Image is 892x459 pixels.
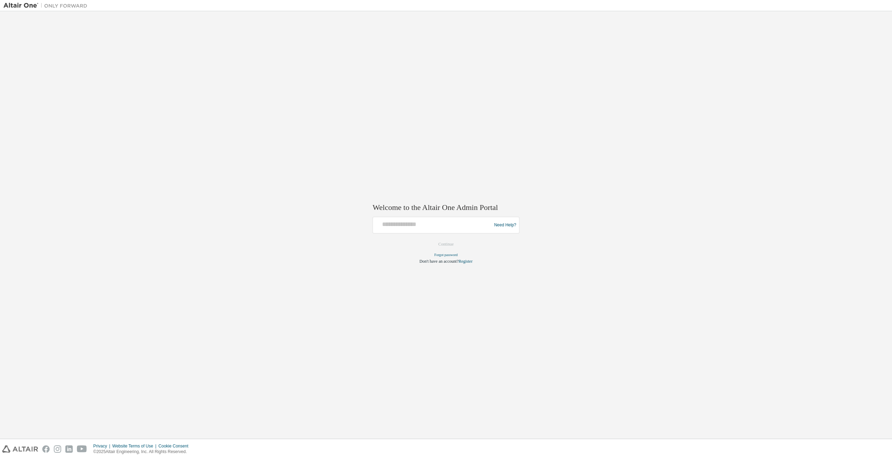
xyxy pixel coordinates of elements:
[373,203,519,212] h2: Welcome to the Altair One Admin Portal
[419,259,459,264] span: Don't have an account?
[77,445,87,453] img: youtube.svg
[2,445,38,453] img: altair_logo.svg
[434,253,458,257] a: Forgot password
[54,445,61,453] img: instagram.svg
[93,443,112,449] div: Privacy
[93,449,193,455] p: © 2025 Altair Engineering, Inc. All Rights Reserved.
[459,259,473,264] a: Register
[65,445,73,453] img: linkedin.svg
[112,443,158,449] div: Website Terms of Use
[494,225,516,225] a: Need Help?
[158,443,192,449] div: Cookie Consent
[42,445,50,453] img: facebook.svg
[3,2,91,9] img: Altair One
